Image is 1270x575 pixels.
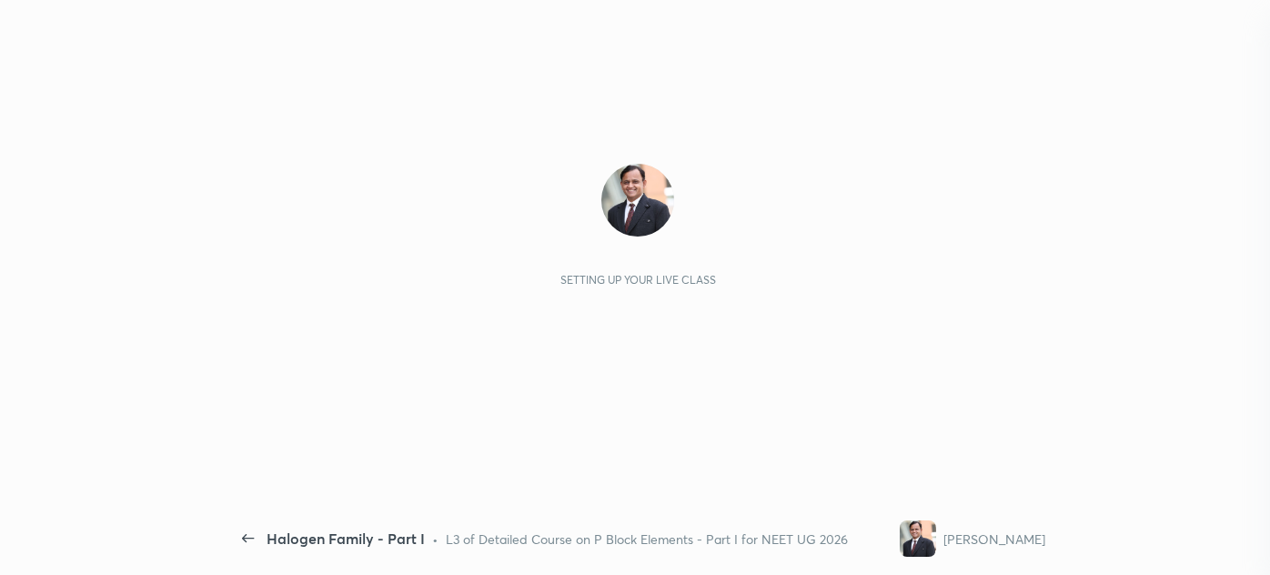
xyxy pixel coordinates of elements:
div: [PERSON_NAME] [943,530,1045,549]
img: ce53e74c5a994ea2a66bb07317215bd2.jpg [601,164,674,237]
div: Halogen Family - Part I [267,528,425,550]
div: Setting up your live class [560,273,716,287]
div: L3 of Detailed Course on P Block Elements - Part I for NEET UG 2026 [446,530,848,549]
img: ce53e74c5a994ea2a66bb07317215bd2.jpg [900,520,936,557]
div: • [432,530,438,549]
